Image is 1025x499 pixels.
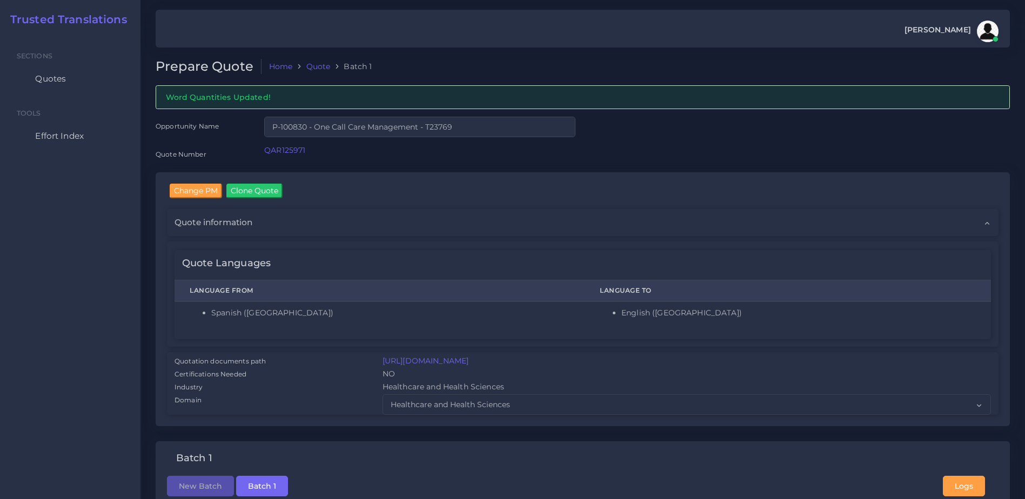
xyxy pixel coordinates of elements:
li: Spanish ([GEOGRAPHIC_DATA]) [211,307,570,319]
button: Batch 1 [236,476,288,496]
th: Language To [585,280,991,302]
a: Quotes [8,68,132,90]
label: Quote Number [156,150,206,159]
a: Home [269,61,293,72]
span: [PERSON_NAME] [905,26,971,33]
span: Logs [955,481,973,491]
a: Trusted Translations [3,13,127,26]
h2: Prepare Quote [156,59,262,75]
span: Quotes [35,73,66,85]
a: [PERSON_NAME]avatar [899,21,1002,42]
a: Batch 1 [236,481,288,490]
img: avatar [977,21,999,42]
div: Quote information [167,209,999,236]
li: Batch 1 [330,61,372,72]
a: Effort Index [8,125,132,147]
div: NO [375,368,999,381]
li: English ([GEOGRAPHIC_DATA]) [621,307,976,319]
h4: Quote Languages [182,258,271,269]
span: Sections [17,52,52,60]
label: Quotation documents path [175,356,266,366]
span: Quote information [175,217,252,228]
label: Opportunity Name [156,122,219,131]
h4: Batch 1 [176,453,212,464]
label: Industry [175,382,203,392]
div: Healthcare and Health Sciences [375,381,999,394]
a: New Batch [167,481,234,490]
label: Domain [175,395,202,405]
input: Change PM [170,184,222,198]
th: Language From [175,280,585,302]
a: QAR125971 [264,145,305,155]
span: Tools [17,109,41,117]
a: Quote [306,61,331,72]
button: New Batch [167,476,234,496]
a: [URL][DOMAIN_NAME] [383,356,469,366]
button: Logs [943,476,985,496]
input: Clone Quote [226,184,283,198]
div: Word Quantities Updated! [156,85,1010,109]
span: Effort Index [35,130,84,142]
label: Certifications Needed [175,369,246,379]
